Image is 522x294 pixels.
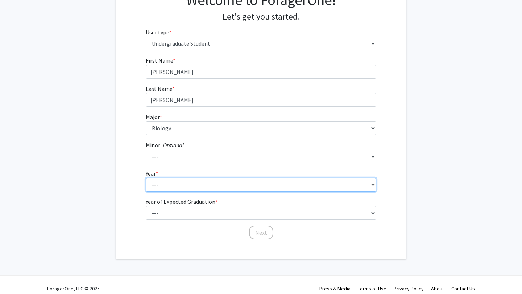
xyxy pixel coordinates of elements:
[394,285,424,292] a: Privacy Policy
[146,169,158,178] label: Year
[160,142,184,149] i: - Optional
[249,226,273,239] button: Next
[146,12,377,22] h4: Let's get you started.
[146,113,162,121] label: Major
[146,57,173,64] span: First Name
[146,197,217,206] label: Year of Expected Graduation
[431,285,444,292] a: About
[358,285,386,292] a: Terms of Use
[146,141,184,150] label: Minor
[146,28,171,37] label: User type
[146,85,172,92] span: Last Name
[319,285,351,292] a: Press & Media
[5,261,31,289] iframe: Chat
[451,285,475,292] a: Contact Us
